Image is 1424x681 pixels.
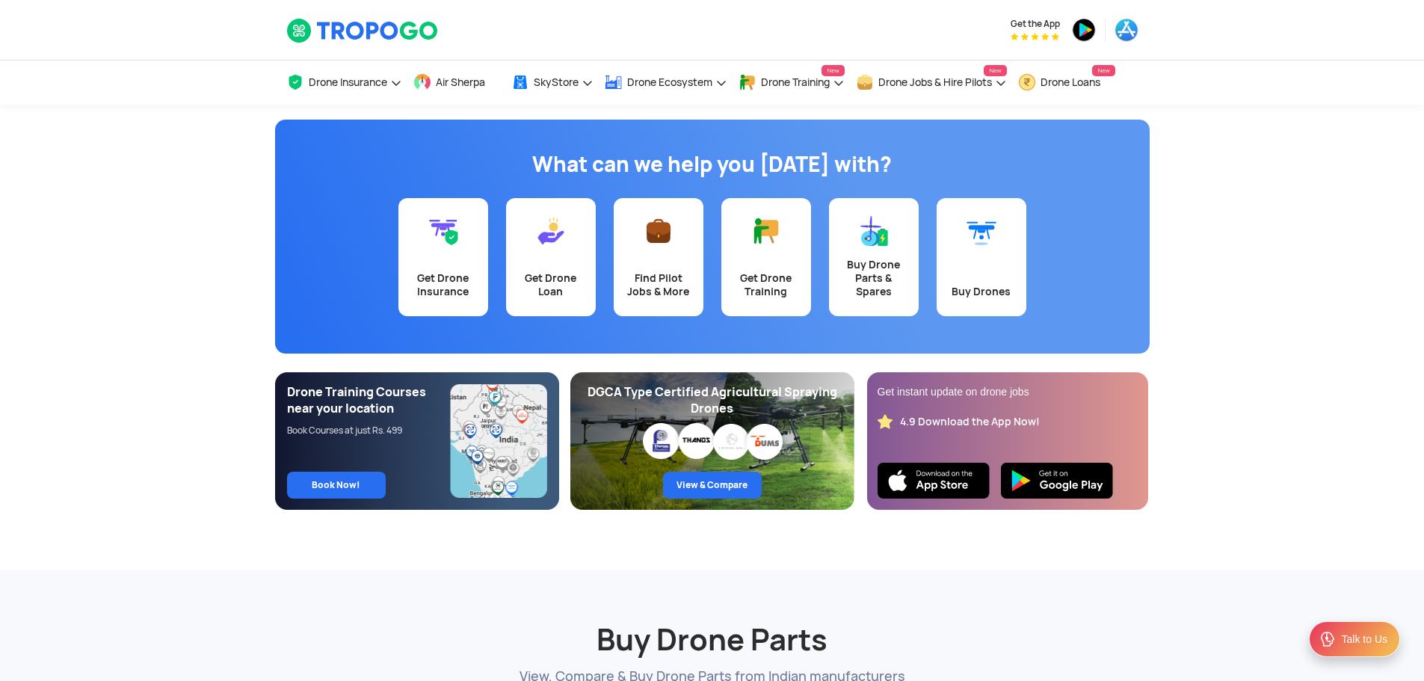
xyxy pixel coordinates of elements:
div: Buy Drones [946,285,1017,298]
div: Buy Drone Parts & Spares [838,258,910,298]
a: Drone LoansNew [1018,61,1115,105]
div: Get instant update on drone jobs [878,384,1138,399]
img: Get Drone Loan [536,216,566,246]
img: Find Pilot Jobs & More [644,216,674,246]
span: Drone Training [761,76,830,88]
a: Buy Drones [937,198,1026,316]
img: Ios [878,463,990,499]
h1: What can we help you [DATE] with? [286,150,1138,179]
img: appstore [1115,18,1138,42]
img: ic_Support.svg [1319,630,1337,648]
span: SkyStore [534,76,579,88]
img: playstore [1072,18,1096,42]
span: Drone Jobs & Hire Pilots [878,76,992,88]
a: Drone TrainingNew [739,61,845,105]
a: Drone Ecosystem [605,61,727,105]
img: TropoGo Logo [286,18,440,43]
img: star_rating [878,414,893,429]
div: 4.9 Download the App Now! [900,415,1040,429]
a: Book Now! [287,472,386,499]
h2: Buy Drone Parts [286,585,1138,659]
div: Book Courses at just Rs. 499 [287,425,451,437]
span: New [984,65,1006,76]
div: Drone Training Courses near your location [287,384,451,417]
div: Get Drone Loan [515,271,587,298]
div: Find Pilot Jobs & More [623,271,694,298]
div: Get Drone Training [730,271,802,298]
a: SkyStore [511,61,594,105]
div: Get Drone Insurance [407,271,479,298]
img: Buy Drones [967,216,996,246]
div: DGCA Type Certified Agricultural Spraying Drones [582,384,842,417]
img: App Raking [1011,33,1059,40]
a: Get Drone Loan [506,198,596,316]
span: New [822,65,844,76]
span: New [1092,65,1115,76]
img: Get Drone Insurance [428,216,458,246]
span: Drone Ecosystem [627,76,712,88]
a: Air Sherpa [413,61,500,105]
a: Drone Jobs & Hire PilotsNew [856,61,1007,105]
a: Find Pilot Jobs & More [614,198,703,316]
div: Talk to Us [1342,632,1387,647]
a: Drone Insurance [286,61,402,105]
span: Drone Insurance [309,76,387,88]
a: Buy Drone Parts & Spares [829,198,919,316]
img: Playstore [1001,463,1113,499]
img: Get Drone Training [751,216,781,246]
a: Get Drone Insurance [398,198,488,316]
a: Get Drone Training [721,198,811,316]
img: Buy Drone Parts & Spares [859,216,889,246]
a: View & Compare [663,472,762,499]
span: Get the App [1011,18,1060,30]
span: Air Sherpa [436,76,485,88]
span: Drone Loans [1041,76,1100,88]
